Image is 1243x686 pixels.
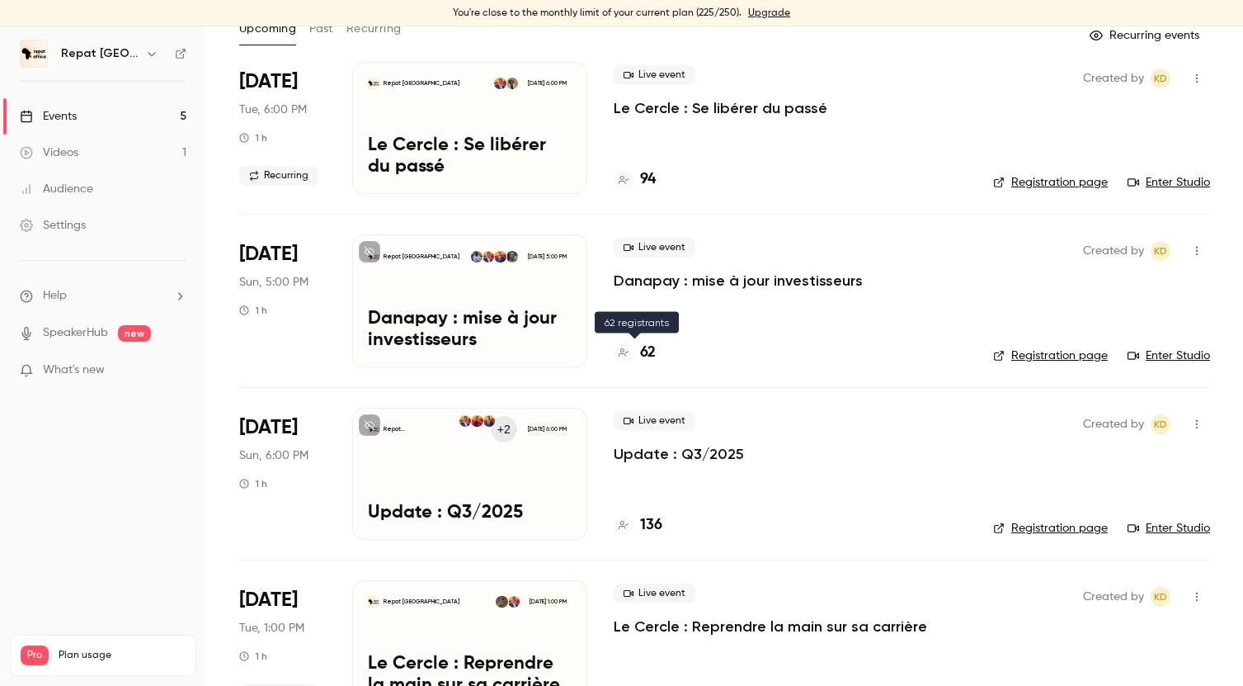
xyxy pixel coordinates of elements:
div: Sep 23 Tue, 8:00 PM (Europe/Paris) [239,62,326,194]
h6: Repat [GEOGRAPHIC_DATA] [61,45,139,62]
img: Kara Diaby [494,78,506,89]
span: [DATE] [239,69,298,95]
a: Le Cercle : Se libérer du passéRepat [GEOGRAPHIC_DATA]Oumou DiarissoKara Diaby[DATE] 6:00 PMLe Ce... [352,62,587,194]
div: 1 h [239,650,267,663]
a: Registration page [993,348,1108,364]
img: Oumou Diarisso [506,78,518,89]
h4: 136 [640,514,662,537]
a: Enter Studio [1128,174,1210,191]
span: Sun, 5:00 PM [239,274,308,291]
span: [DATE] [239,241,298,267]
span: [DATE] 6:00 PM [522,423,571,435]
img: Repat Africa [21,40,47,67]
div: Videos [20,144,78,161]
div: Sep 28 Sun, 7:00 PM (Europe/Paris) [239,234,326,367]
span: [DATE] 1:00 PM [524,596,571,608]
span: KD [1154,414,1167,434]
p: Repat [GEOGRAPHIC_DATA] [384,598,459,606]
a: SpeakerHub [43,324,108,342]
span: Kara Diaby [1151,587,1170,607]
div: Events [20,108,77,125]
img: Moussa Dembele [506,251,518,263]
button: Recurring events [1082,22,1210,49]
span: Live event [614,411,695,431]
span: Created by [1083,241,1144,261]
a: Le Cercle : Se libérer du passé [614,98,827,118]
img: Mounir Telkass [483,415,495,427]
span: Created by [1083,587,1144,607]
span: Live event [614,65,695,85]
div: Settings [20,217,86,234]
img: Kara Diaby [508,596,520,608]
iframe: Noticeable Trigger [167,363,186,378]
a: 62 [614,342,656,364]
p: Le Cercle : Se libérer du passé [368,135,572,178]
div: +2 [489,414,519,444]
p: Repat [GEOGRAPHIC_DATA] [384,79,459,88]
a: Enter Studio [1128,348,1210,364]
img: Mounir Telkass [494,251,506,263]
span: [DATE] [239,587,298,613]
span: Pro [21,646,49,665]
a: Update : Q3/2025 [614,444,744,464]
span: Kara Diaby [1151,69,1170,88]
p: Repat [GEOGRAPHIC_DATA] [384,425,459,433]
span: Tue, 1:00 PM [239,620,304,636]
span: [DATE] [239,414,298,441]
h4: 62 [640,342,656,364]
div: Audience [20,181,93,197]
a: Upgrade [748,7,790,20]
span: KD [1154,587,1167,607]
a: Le Cercle : Reprendre la main sur sa carrière [614,617,927,636]
a: Danapay : mise à jour investisseurs [614,271,863,291]
img: Demba Dembele [471,251,483,263]
img: Kara Diaby [483,251,494,263]
img: Fatoumata Dia [471,415,483,427]
p: Repat [GEOGRAPHIC_DATA] [384,253,459,261]
span: [DATE] 5:00 PM [522,251,571,263]
span: Help [43,287,67,305]
a: Update : Q3/2025Repat [GEOGRAPHIC_DATA]+2Mounir TelkassFatoumata DiaKara Diaby[DATE] 6:00 PMUpdat... [352,408,587,540]
span: KD [1154,69,1167,88]
span: Created by [1083,69,1144,88]
img: Hannah Dehauteur [496,596,507,608]
span: What's new [43,362,105,379]
a: Registration page [993,174,1108,191]
p: Danapay : mise à jour investisseurs [368,309,572,352]
span: Sun, 6:00 PM [239,447,308,464]
a: Enter Studio [1128,520,1210,537]
a: Registration page [993,520,1108,537]
button: Past [309,16,333,42]
img: Kara Diaby [459,415,471,427]
span: Live event [614,238,695,258]
img: Le Cercle : Se libérer du passé [368,78,379,89]
span: Created by [1083,414,1144,434]
a: 136 [614,514,662,537]
img: Le Cercle : Reprendre la main sur sa carrière [368,596,379,608]
p: Update : Q3/2025 [368,503,572,524]
div: 1 h [239,304,267,317]
span: Kara Diaby [1151,241,1170,261]
div: 1 h [239,131,267,144]
button: Recurring [346,16,402,42]
div: 1 h [239,477,267,490]
span: Recurring [239,166,318,186]
span: Plan usage [59,649,186,662]
span: Tue, 6:00 PM [239,102,307,118]
div: Sep 28 Sun, 8:00 PM (Europe/Brussels) [239,408,326,540]
span: KD [1154,241,1167,261]
li: help-dropdown-opener [20,287,186,305]
a: 94 [614,168,656,191]
span: Live event [614,584,695,603]
button: Upcoming [239,16,296,42]
span: new [118,325,151,342]
a: Danapay : mise à jour investisseursRepat [GEOGRAPHIC_DATA]Moussa DembeleMounir TelkassKara DiabyD... [352,234,587,367]
span: Kara Diaby [1151,414,1170,434]
span: [DATE] 6:00 PM [522,78,571,89]
h4: 94 [640,168,656,191]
